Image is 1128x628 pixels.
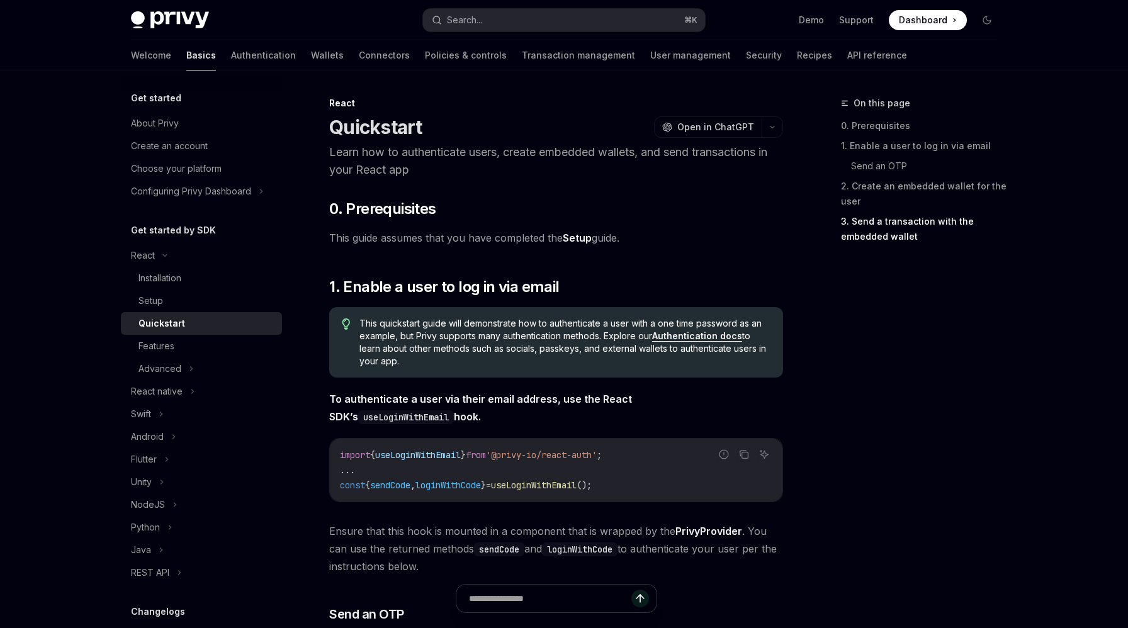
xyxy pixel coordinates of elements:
a: PrivyProvider [675,525,742,538]
div: Java [131,542,151,558]
a: Basics [186,40,216,70]
span: useLoginWithEmail [375,449,461,461]
span: , [410,479,415,491]
span: This quickstart guide will demonstrate how to authenticate a user with a one time password as an ... [359,317,770,367]
span: const [340,479,365,491]
a: Installation [121,267,282,289]
span: Ensure that this hook is mounted in a component that is wrapped by the . You can use the returned... [329,522,783,575]
button: Toggle dark mode [977,10,997,30]
span: Dashboard [899,14,947,26]
span: = [486,479,491,491]
span: 1. Enable a user to log in via email [329,277,559,297]
span: (); [577,479,592,491]
span: { [370,449,375,461]
span: ⌘ K [684,15,697,25]
button: Send message [631,590,649,607]
div: React native [131,384,183,399]
a: Create an account [121,135,282,157]
a: Policies & controls [425,40,507,70]
h1: Quickstart [329,116,422,138]
a: Setup [121,289,282,312]
div: Unity [131,474,152,490]
div: Flutter [131,452,157,467]
div: Installation [138,271,181,286]
div: Features [138,339,174,354]
a: Authentication docs [652,330,742,342]
span: This guide assumes that you have completed the guide. [329,229,783,247]
a: About Privy [121,112,282,135]
a: User management [650,40,731,70]
p: Learn how to authenticate users, create embedded wallets, and send transactions in your React app [329,143,783,179]
div: Search... [447,13,482,28]
button: Search...⌘K [423,9,705,31]
div: Create an account [131,138,208,154]
a: Support [839,14,874,26]
code: useLoginWithEmail [358,410,454,424]
a: Quickstart [121,312,282,335]
span: 0. Prerequisites [329,199,436,219]
div: Setup [138,293,163,308]
button: Copy the contents from the code block [736,446,752,463]
a: Welcome [131,40,171,70]
span: useLoginWithEmail [491,479,577,491]
div: Quickstart [138,316,185,331]
a: Send an OTP [851,156,1007,176]
a: Choose your platform [121,157,282,180]
a: Connectors [359,40,410,70]
a: Demo [799,14,824,26]
span: import [340,449,370,461]
a: Features [121,335,282,357]
div: React [131,248,155,263]
h5: Get started [131,91,181,106]
div: About Privy [131,116,179,131]
a: 3. Send a transaction with the embedded wallet [841,211,1007,247]
span: from [466,449,486,461]
svg: Tip [342,318,351,330]
span: } [481,479,486,491]
span: '@privy-io/react-auth' [486,449,597,461]
span: { [365,479,370,491]
span: } [461,449,466,461]
button: Report incorrect code [716,446,732,463]
div: Advanced [138,361,181,376]
span: Open in ChatGPT [677,121,754,133]
code: sendCode [474,542,524,556]
a: Wallets [311,40,344,70]
a: Recipes [797,40,832,70]
span: sendCode [370,479,410,491]
span: loginWithCode [415,479,481,491]
a: Transaction management [522,40,635,70]
a: Setup [563,232,592,245]
span: ; [597,449,602,461]
a: 1. Enable a user to log in via email [841,136,1007,156]
div: Choose your platform [131,161,222,176]
div: REST API [131,565,169,580]
button: Ask AI [756,446,772,463]
div: Swift [131,407,151,422]
div: Android [131,429,164,444]
button: Open in ChatGPT [654,116,762,138]
a: Authentication [231,40,296,70]
h5: Get started by SDK [131,223,216,238]
span: On this page [854,96,910,111]
a: Security [746,40,782,70]
img: dark logo [131,11,209,29]
a: 2. Create an embedded wallet for the user [841,176,1007,211]
a: Dashboard [889,10,967,30]
h5: Changelogs [131,604,185,619]
a: 0. Prerequisites [841,116,1007,136]
code: loginWithCode [542,542,618,556]
div: Configuring Privy Dashboard [131,184,251,199]
div: NodeJS [131,497,165,512]
strong: To authenticate a user via their email address, use the React SDK’s hook. [329,393,632,423]
a: API reference [847,40,907,70]
span: ... [340,464,355,476]
div: React [329,97,783,109]
div: Python [131,520,160,535]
